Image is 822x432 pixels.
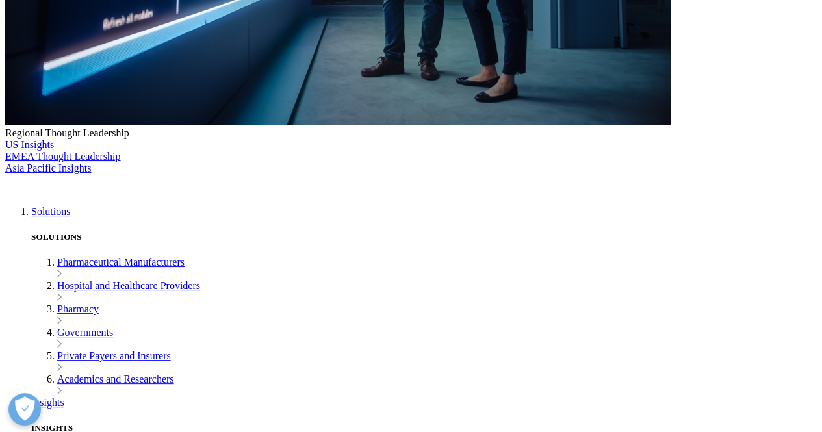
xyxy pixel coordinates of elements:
a: US Insights [5,139,54,150]
a: EMEA Thought Leadership [5,151,120,162]
a: Asia Pacific Insights [5,162,91,173]
a: Insights [31,397,64,408]
a: Hospital and Healthcare Providers [57,280,200,291]
a: Governments [57,327,113,338]
img: IQVIA Healthcare Information Technology and Pharma Clinical Research Company [5,174,109,193]
a: Solutions [31,206,70,217]
a: Private Payers and Insurers [57,350,171,361]
button: Open Preferences [8,393,41,426]
div: Regional Thought Leadership [5,127,817,139]
a: Pharmaceutical Manufacturers [57,257,185,268]
h5: SOLUTIONS [31,232,817,242]
a: Academics and Researchers [57,374,173,385]
a: Pharmacy [57,303,99,314]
